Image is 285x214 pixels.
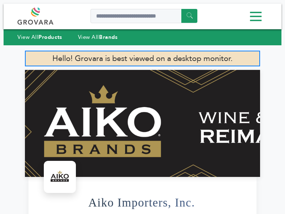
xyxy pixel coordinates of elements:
[17,8,268,26] div: Menu
[90,9,197,23] input: Search a product or brand...
[99,34,118,41] strong: Brands
[17,34,62,41] a: View AllProducts
[38,34,62,41] strong: Products
[46,163,74,191] img: Aiko Importers, Inc. Logo
[78,34,118,41] a: View AllBrands
[25,51,260,66] p: Hello! Grovara is best viewed on a desktop monitor.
